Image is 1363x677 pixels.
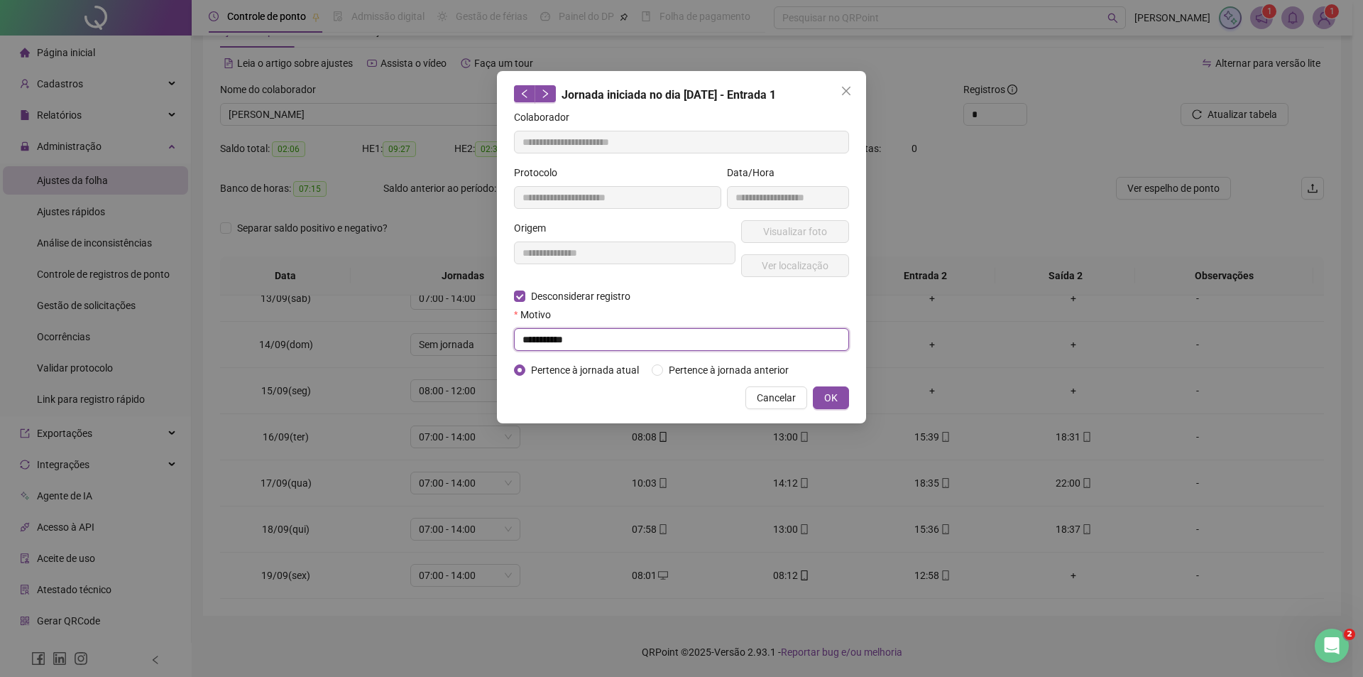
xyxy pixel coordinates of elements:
span: OK [824,390,838,406]
button: Cancelar [745,386,807,409]
span: 2 [1344,629,1355,640]
span: right [540,89,550,99]
label: Motivo [514,307,560,323]
span: left [520,89,530,99]
label: Protocolo [514,165,566,180]
button: Close [835,80,858,102]
button: OK [813,386,849,409]
label: Data/Hora [727,165,784,180]
span: Pertence à jornada atual [525,362,645,378]
span: close [841,85,852,97]
span: Desconsiderar registro [525,288,636,304]
label: Colaborador [514,109,579,125]
button: Visualizar foto [741,220,849,243]
button: left [514,85,535,102]
span: Pertence à jornada anterior [663,362,794,378]
span: Cancelar [757,390,796,406]
button: right [535,85,556,102]
iframe: Intercom live chat [1315,629,1349,663]
div: Jornada iniciada no dia [DATE] - Entrada 1 [514,85,849,104]
label: Origem [514,220,555,236]
button: Ver localização [741,254,849,277]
